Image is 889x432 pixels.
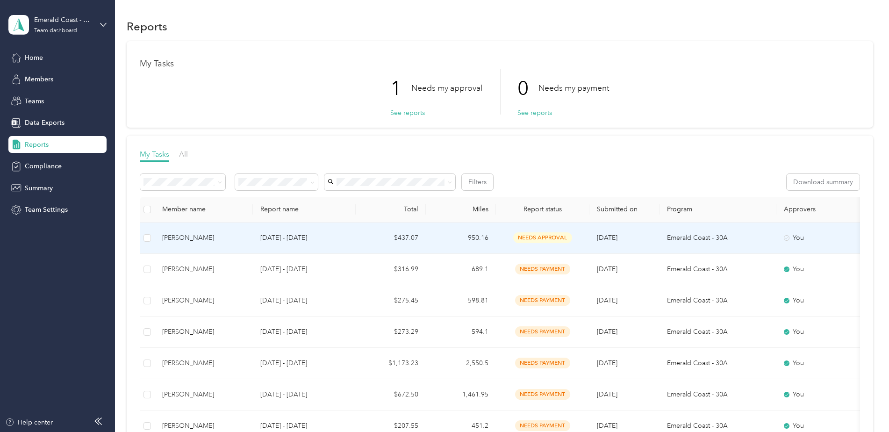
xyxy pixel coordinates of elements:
[597,265,617,273] span: [DATE]
[260,358,348,368] p: [DATE] - [DATE]
[787,174,860,190] button: Download summary
[597,328,617,336] span: [DATE]
[155,197,253,223] th: Member name
[667,327,769,337] p: Emerald Coast - 30A
[260,389,348,400] p: [DATE] - [DATE]
[784,389,862,400] div: You
[25,161,62,171] span: Compliance
[426,348,496,379] td: 2,550.5
[426,254,496,285] td: 689.1
[433,205,488,213] div: Miles
[25,205,68,215] span: Team Settings
[589,197,660,223] th: Submitted on
[356,223,426,254] td: $437.07
[363,205,418,213] div: Total
[784,358,862,368] div: You
[462,174,493,190] button: Filters
[660,254,776,285] td: Emerald Coast - 30A
[784,295,862,306] div: You
[260,233,348,243] p: [DATE] - [DATE]
[356,317,426,348] td: $273.29
[162,327,245,337] div: [PERSON_NAME]
[660,379,776,410] td: Emerald Coast - 30A
[356,348,426,379] td: $1,173.23
[426,379,496,410] td: 1,461.95
[162,358,245,368] div: [PERSON_NAME]
[25,96,44,106] span: Teams
[515,295,570,306] span: needs payment
[356,379,426,410] td: $672.50
[25,118,65,128] span: Data Exports
[162,295,245,306] div: [PERSON_NAME]
[515,326,570,337] span: needs payment
[538,82,609,94] p: Needs my payment
[515,264,570,274] span: needs payment
[513,232,572,243] span: needs approval
[162,264,245,274] div: [PERSON_NAME]
[162,233,245,243] div: [PERSON_NAME]
[162,421,245,431] div: [PERSON_NAME]
[597,390,617,398] span: [DATE]
[356,285,426,317] td: $275.45
[426,317,496,348] td: 594.1
[179,150,188,158] span: All
[784,421,862,431] div: You
[25,183,53,193] span: Summary
[34,15,93,25] div: Emerald Coast - 30A (formerly Beach Girls)
[667,233,769,243] p: Emerald Coast - 30A
[260,295,348,306] p: [DATE] - [DATE]
[597,359,617,367] span: [DATE]
[253,197,356,223] th: Report name
[837,380,889,432] iframe: Everlance-gr Chat Button Frame
[667,389,769,400] p: Emerald Coast - 30A
[140,150,169,158] span: My Tasks
[411,82,482,94] p: Needs my approval
[426,285,496,317] td: 598.81
[660,348,776,379] td: Emerald Coast - 30A
[515,358,570,368] span: needs payment
[356,254,426,285] td: $316.99
[25,74,53,84] span: Members
[667,358,769,368] p: Emerald Coast - 30A
[597,296,617,304] span: [DATE]
[660,285,776,317] td: Emerald Coast - 30A
[260,421,348,431] p: [DATE] - [DATE]
[667,421,769,431] p: Emerald Coast - 30A
[784,233,862,243] div: You
[5,418,53,427] button: Help center
[140,59,860,69] h1: My Tasks
[25,140,49,150] span: Reports
[784,327,862,337] div: You
[260,264,348,274] p: [DATE] - [DATE]
[667,264,769,274] p: Emerald Coast - 30A
[390,108,425,118] button: See reports
[517,69,538,108] p: 0
[517,108,552,118] button: See reports
[597,422,617,430] span: [DATE]
[660,223,776,254] td: Emerald Coast - 30A
[515,420,570,431] span: needs payment
[390,69,411,108] p: 1
[660,197,776,223] th: Program
[25,53,43,63] span: Home
[127,22,167,31] h1: Reports
[597,234,617,242] span: [DATE]
[260,327,348,337] p: [DATE] - [DATE]
[660,317,776,348] td: Emerald Coast - 30A
[162,389,245,400] div: [PERSON_NAME]
[503,205,582,213] span: Report status
[667,295,769,306] p: Emerald Coast - 30A
[776,197,870,223] th: Approvers
[162,205,245,213] div: Member name
[515,389,570,400] span: needs payment
[784,264,862,274] div: You
[34,28,77,34] div: Team dashboard
[426,223,496,254] td: 950.16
